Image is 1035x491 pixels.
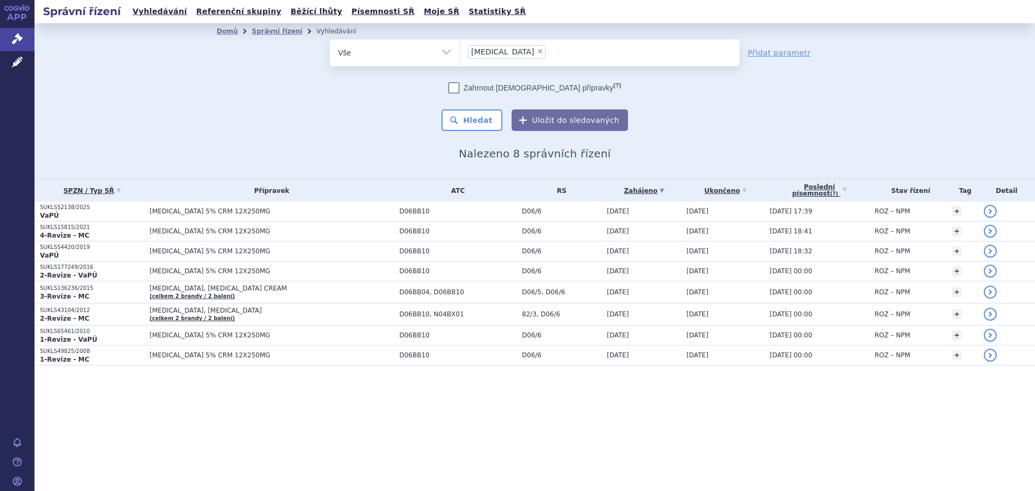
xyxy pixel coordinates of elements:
a: Zahájeno [607,183,681,198]
span: [DATE] [607,227,629,235]
span: D06/6 [522,267,601,275]
span: [DATE] 00:00 [770,351,812,359]
span: [DATE] [687,310,709,318]
p: SUKLS136236/2015 [40,285,144,292]
a: detail [984,225,997,238]
span: [DATE] 00:00 [770,331,812,339]
span: D06BB10, N04BX01 [399,310,517,318]
a: Přidat parametr [748,47,811,58]
span: ROZ – NPM [874,208,910,215]
span: [DATE] [607,310,629,318]
input: [MEDICAL_DATA] [549,45,555,58]
span: [DATE] [607,267,629,275]
span: [DATE] [607,351,629,359]
a: Správní řízení [252,27,302,35]
abbr: (?) [613,82,621,89]
span: [DATE] [607,247,629,255]
strong: 4-Revize - MC [40,232,89,239]
span: [DATE] 17:39 [770,208,812,215]
span: D06BB10 [399,267,517,275]
a: Statistiky SŘ [465,4,529,19]
a: + [952,309,962,319]
p: SUKLS15815/2021 [40,224,144,231]
span: [DATE] 18:32 [770,247,812,255]
a: (celkem 2 brandy / 2 balení) [150,293,235,299]
span: [DATE] 00:00 [770,310,812,318]
a: detail [984,286,997,299]
span: [DATE] [687,208,709,215]
span: [DATE] [607,208,629,215]
span: ROZ – NPM [874,288,910,296]
strong: VaPÚ [40,212,59,219]
th: ATC [394,179,517,202]
span: D06BB10 [399,208,517,215]
span: [DATE] [687,227,709,235]
th: Stav řízení [869,179,947,202]
a: + [952,350,962,360]
span: ROZ – NPM [874,247,910,255]
label: Zahrnout [DEMOGRAPHIC_DATA] přípravky [448,82,621,93]
span: [DATE] [687,267,709,275]
span: [DATE] [687,331,709,339]
abbr: (?) [830,191,838,197]
strong: 1-Revize - VaPÚ [40,336,97,343]
span: D06/6 [522,227,601,235]
p: SUKLS177249/2016 [40,264,144,271]
span: × [537,48,543,54]
a: Běžící lhůty [287,4,346,19]
a: Vyhledávání [129,4,190,19]
span: ROZ – NPM [874,310,910,318]
span: D06/6 [522,331,601,339]
span: Nalezeno 8 správních řízení [459,147,611,160]
a: detail [984,265,997,278]
strong: 1-Revize - MC [40,356,89,363]
a: + [952,330,962,340]
a: Písemnosti SŘ [348,4,418,19]
a: + [952,226,962,236]
a: SPZN / Typ SŘ [40,183,144,198]
span: [DATE] [687,247,709,255]
a: (celkem 2 brandy / 2 balení) [150,315,235,321]
span: [MEDICAL_DATA] 5% CRM 12X250MG [150,331,394,339]
span: [MEDICAL_DATA] 5% CRM 12X250MG [150,208,394,215]
a: detail [984,329,997,342]
span: D06BB10 [399,351,517,359]
p: SUKLS43104/2012 [40,307,144,314]
p: SUKLS49825/2008 [40,348,144,355]
span: D06/5, D06/6 [522,288,601,296]
span: 82/3, D06/6 [522,310,601,318]
span: [DATE] [687,351,709,359]
span: [DATE] [687,288,709,296]
strong: 2-Revize - MC [40,315,89,322]
span: D06/6 [522,351,601,359]
strong: 3-Revize - MC [40,293,89,300]
th: RS [516,179,601,202]
a: detail [984,349,997,362]
span: D06BB10 [399,247,517,255]
span: [MEDICAL_DATA] 5% CRM 12X250MG [150,247,394,255]
span: D06BB10 [399,227,517,235]
span: [MEDICAL_DATA], [MEDICAL_DATA] CREAM [150,285,394,292]
span: [DATE] [607,331,629,339]
span: [DATE] 00:00 [770,288,812,296]
th: Přípravek [144,179,394,202]
th: Tag [947,179,978,202]
span: ROZ – NPM [874,351,910,359]
a: detail [984,205,997,218]
span: D06/6 [522,247,601,255]
button: Hledat [441,109,502,131]
a: Moje SŘ [420,4,463,19]
strong: 2-Revize - VaPÚ [40,272,97,279]
a: + [952,246,962,256]
span: [MEDICAL_DATA] 5% CRM 12X250MG [150,351,394,359]
a: + [952,206,962,216]
li: Vyhledávání [316,23,370,39]
p: SUKLS52138/2025 [40,204,144,211]
button: Uložit do sledovaných [512,109,628,131]
span: ROZ – NPM [874,267,910,275]
a: Domů [217,27,238,35]
a: Ukončeno [687,183,764,198]
a: detail [984,308,997,321]
span: D06/6 [522,208,601,215]
span: [DATE] 18:41 [770,227,812,235]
